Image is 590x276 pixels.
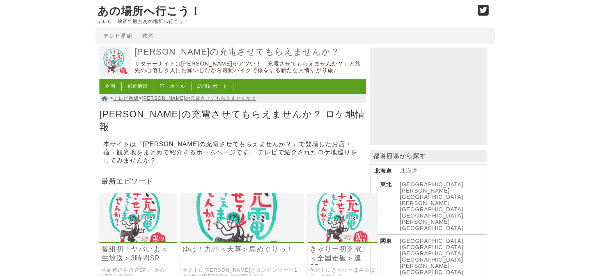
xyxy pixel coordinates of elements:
[99,193,177,242] img: icon-320px.png
[97,5,201,17] a: あの場所へ行こう！
[181,236,304,243] a: 出川哲朗の充電させてもらえませんか？ ルンルンッ天草”島めぐり”！富岡城から絶景夕日パワスポ目指して114㌔！絶品グルメだらけなんですが千秋もロンブー亮も腹ペコでヤバいよ²SP
[370,48,487,145] iframe: Advertisement
[400,181,464,188] a: [GEOGRAPHIC_DATA]
[400,212,464,219] a: [GEOGRAPHIC_DATA]
[400,263,464,275] a: [PERSON_NAME][GEOGRAPHIC_DATA]
[99,71,131,78] a: 出川哲朗の充電させてもらえませんか？
[142,96,257,101] a: [PERSON_NAME]の充電させてもらえませんか？
[99,46,131,77] img: 出川哲朗の充電させてもらえませんか？
[400,244,464,250] a: [GEOGRAPHIC_DATA]
[103,33,133,39] a: テレビ番組
[182,245,302,254] a: ゆけ！九州＜天草＞島めぐりっ！
[370,165,396,178] th: 北海道
[310,245,376,263] a: きゃりー初充電！＜全国走破＞達成SP
[370,178,396,235] th: 東北
[97,19,470,24] p: テレビ・映画で観たあの場所へ行こう！
[99,94,366,103] nav: > >
[400,219,464,231] a: [PERSON_NAME][GEOGRAPHIC_DATA]
[103,138,362,167] p: 本サイトは「[PERSON_NAME]の充電させてもらえませんか？」で登場したお店・宿・観光地をまとめて紹介するホームページです。 テレビで紹介されたロケ地巡りをしてみませんか？
[308,193,377,242] img: icon-320px.png
[197,83,228,89] a: 訪問レポート
[400,250,464,257] a: [GEOGRAPHIC_DATA]
[105,83,115,89] a: 企画
[400,188,464,200] a: [PERSON_NAME][GEOGRAPHIC_DATA]
[99,175,366,187] h2: 最新エピソード
[160,83,185,89] a: 宿・ホテル
[135,46,364,58] a: [PERSON_NAME]の充電させてもらえませんか？
[135,60,364,74] p: サタデーナイトは[PERSON_NAME]がアツい！「充電させてもらえませんか？」と旅先の心優しき人にお願いしながら電動バイクで旅をする新たな人情すがり旅。
[400,238,464,244] a: [GEOGRAPHIC_DATA]
[400,257,464,263] a: [GEOGRAPHIC_DATA]
[400,168,418,174] a: 北海道
[99,106,366,134] h1: [PERSON_NAME]の充電させてもらえませんか？ ロケ地情報
[113,96,139,101] a: テレビ番組
[128,83,148,89] a: 都道府県
[181,193,304,242] img: icon-320px.png
[101,245,175,263] a: 番組初！ヤバいよ＜生放送＞3時間SP
[99,236,177,243] a: 出川哲朗の充電させてもらえませんか？ ワォ！”生放送”で一緒に充電みてねSPだッ！温泉天国”日田街道”をパワスポ宇戸の庄から131㌔！ですが…初の生放送に哲朗もドキドキでヤバいよ²SP
[478,9,489,16] a: Twitter (@go_thesights)
[400,200,464,212] a: [PERSON_NAME][GEOGRAPHIC_DATA]
[308,236,377,243] a: 出川哲朗の充電させてもらえませんか？ ついに宮城県で全国制覇！絶景の紅葉街道”金色の鳴子峡”から”日本三景松島”までズズーっと108㌔！きゃりーぱみゅぱみゅが初登場で飯尾も絶好調！ヤバいよ²SP
[142,33,154,39] a: 映画
[370,150,487,162] p: 都道府県から探す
